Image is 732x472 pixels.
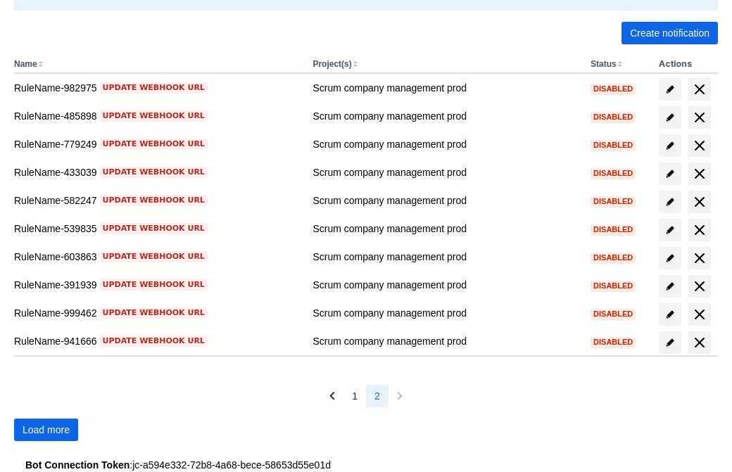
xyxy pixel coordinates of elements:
div: : jc-a594e332-72b8-4a68-bece-58653d55e01d [25,458,707,472]
div: RuleName-982975 [14,81,301,95]
span: Update webhook URL [103,139,205,150]
span: edit [664,84,676,95]
div: Scrum company management prod [313,109,579,123]
span: edit [664,253,676,264]
span: Disabled [591,85,636,93]
span: Disabled [591,282,636,290]
div: Scrum company management prod [313,222,579,236]
div: Scrum company management prod [313,81,579,95]
div: RuleName-582247 [14,193,301,208]
span: Create notification [630,22,709,44]
span: delete [691,222,708,238]
span: delete [691,334,708,351]
span: Update webhook URL [103,82,205,94]
div: RuleName-603863 [14,250,301,264]
span: edit [664,281,676,292]
div: RuleName-941666 [14,334,301,348]
span: Disabled [591,310,636,318]
span: edit [664,309,676,320]
strong: Bot Connection Token [25,459,130,471]
span: delete [691,193,708,210]
span: delete [691,109,708,126]
div: RuleName-539835 [14,222,301,236]
span: Disabled [591,198,636,205]
span: edit [664,168,676,179]
div: Scrum company management prod [313,278,579,292]
span: edit [664,196,676,208]
span: Update webhook URL [103,336,205,347]
span: edit [664,112,676,123]
span: Update webhook URL [103,195,205,206]
button: Create notification [621,22,718,44]
span: delete [691,137,708,154]
span: Disabled [591,254,636,262]
span: delete [691,306,708,323]
span: Update webhook URL [103,110,205,122]
span: Disabled [591,141,636,149]
span: Disabled [591,338,636,346]
span: delete [691,81,708,98]
button: Name [14,59,37,69]
div: Scrum company management prod [313,250,579,264]
nav: Pagination [321,385,411,407]
button: Project(s) [313,59,351,69]
th: Actions [653,56,718,74]
button: Status [591,59,617,69]
button: Next [389,385,411,407]
div: RuleName-999462 [14,306,301,320]
div: RuleName-779249 [14,137,301,151]
span: delete [691,250,708,267]
div: RuleName-485898 [14,109,301,123]
span: Load more [23,419,70,441]
span: Update webhook URL [103,279,205,291]
span: Disabled [591,226,636,234]
span: Update webhook URL [103,307,205,319]
button: Page 2 [366,385,389,407]
span: 1 [352,385,358,407]
div: Scrum company management prod [313,193,579,208]
span: Disabled [591,113,636,121]
span: delete [691,278,708,295]
button: Previous [321,385,343,407]
div: RuleName-391939 [14,278,301,292]
span: edit [664,224,676,236]
div: Scrum company management prod [313,137,579,151]
span: 2 [374,385,380,407]
button: Page 1 [343,385,366,407]
span: edit [664,337,676,348]
span: delete [691,165,708,182]
div: Scrum company management prod [313,306,579,320]
div: Scrum company management prod [313,165,579,179]
span: Update webhook URL [103,223,205,234]
button: Load more [14,419,78,441]
span: Disabled [591,170,636,177]
div: Scrum company management prod [313,334,579,348]
span: Update webhook URL [103,167,205,178]
span: edit [664,140,676,151]
span: Update webhook URL [103,251,205,262]
div: RuleName-433039 [14,165,301,179]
